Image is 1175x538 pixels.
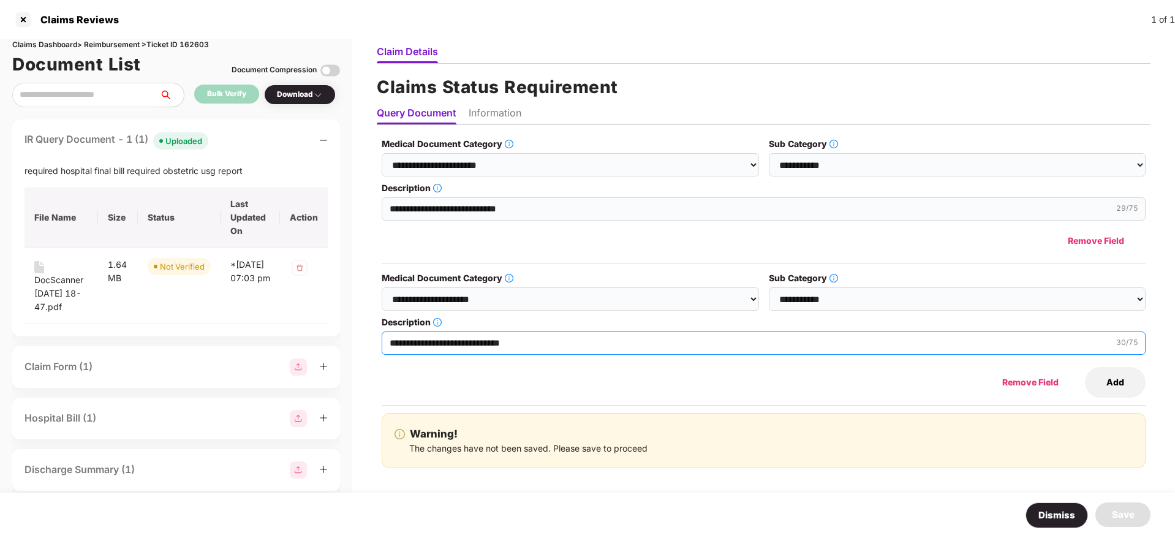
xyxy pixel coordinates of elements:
span: info-circle [433,318,442,327]
span: info-circle [505,140,513,148]
span: minus [319,136,328,145]
img: svg+xml;base64,PHN2ZyB4bWxucz0iaHR0cDovL3d3dy53My5vcmcvMjAwMC9zdmciIHdpZHRoPSIzMiIgaGVpZ2h0PSIzMi... [290,258,309,278]
div: 1 of 1 [1151,13,1175,26]
img: svg+xml;base64,PHN2ZyBpZD0iR3JvdXBfMjg4MTMiIGRhdGEtbmFtZT0iR3JvdXAgMjg4MTMiIHhtbG5zPSJodHRwOi8vd3... [290,461,307,479]
div: Hospital Bill (1) [25,411,96,426]
img: svg+xml;base64,PHN2ZyBpZD0iR3JvdXBfMjg4MTMiIGRhdGEtbmFtZT0iR3JvdXAgMjg4MTMiIHhtbG5zPSJodHRwOi8vd3... [290,358,307,376]
button: Remove Field [1046,225,1146,256]
label: Sub Category [769,271,1146,285]
th: Size [98,188,138,248]
span: info-circle [829,274,838,282]
span: plus [319,465,328,474]
li: Query Document [377,107,456,124]
div: Claims Dashboard > Reimbursement > Ticket ID 162603 [12,39,340,51]
div: Bulk Verify [207,88,246,100]
div: Save [1112,507,1135,522]
div: DocScanner [DATE] 18-47.pdf [34,273,88,314]
h1: Claims Status Requirement [377,74,1150,100]
th: Action [280,188,328,248]
button: search [159,83,184,107]
span: info-circle [395,429,405,439]
button: Add [1085,367,1146,398]
span: plus [319,362,328,371]
button: Dismiss [1026,502,1088,528]
label: Description [382,316,1146,329]
button: Remove Field [981,367,1080,398]
span: plus [319,414,328,422]
label: Sub Category [769,137,1146,151]
img: svg+xml;base64,PHN2ZyB4bWxucz0iaHR0cDovL3d3dy53My5vcmcvMjAwMC9zdmciIHdpZHRoPSIxNiIgaGVpZ2h0PSIyMC... [34,261,44,273]
div: Download [277,89,323,100]
span: info-circle [829,140,838,148]
div: Uploaded [165,135,202,147]
h1: Document List [12,51,141,78]
label: Medical Document Category [382,137,758,151]
label: Medical Document Category [382,271,758,285]
span: info-circle [505,274,513,282]
div: IR Query Document - 1 (1) [25,132,208,150]
label: Description [382,181,1146,195]
div: Document Compression [232,64,317,76]
img: svg+xml;base64,PHN2ZyBpZD0iRHJvcGRvd24tMzJ4MzIiIHhtbG5zPSJodHRwOi8vd3d3LnczLm9yZy8yMDAwL3N2ZyIgd2... [313,90,323,100]
div: *[DATE] 07:03 pm [230,258,270,285]
img: svg+xml;base64,PHN2ZyBpZD0iVG9nZ2xlLTMyeDMyIiB4bWxucz0iaHR0cDovL3d3dy53My5vcmcvMjAwMC9zdmciIHdpZH... [320,61,340,80]
div: Claims Reviews [33,13,119,26]
div: Claim Form (1) [25,359,93,374]
span: search [159,90,184,100]
li: Claim Details [377,45,438,63]
th: Last Updated On [221,188,280,248]
th: Status [138,188,221,248]
div: 1.64 MB [108,258,128,285]
li: Information [469,107,521,124]
th: File Name [25,188,98,248]
span: The changes have not been saved. Please save to proceed [409,443,648,453]
div: Not Verified [160,260,205,273]
b: Warning! [410,426,458,442]
span: info-circle [433,184,442,192]
div: Discharge Summary (1) [25,462,135,477]
img: svg+xml;base64,PHN2ZyBpZD0iR3JvdXBfMjg4MTMiIGRhdGEtbmFtZT0iR3JvdXAgMjg4MTMiIHhtbG5zPSJodHRwOi8vd3... [290,410,307,427]
div: required hospital final bill required obstetric usg report [25,164,328,178]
